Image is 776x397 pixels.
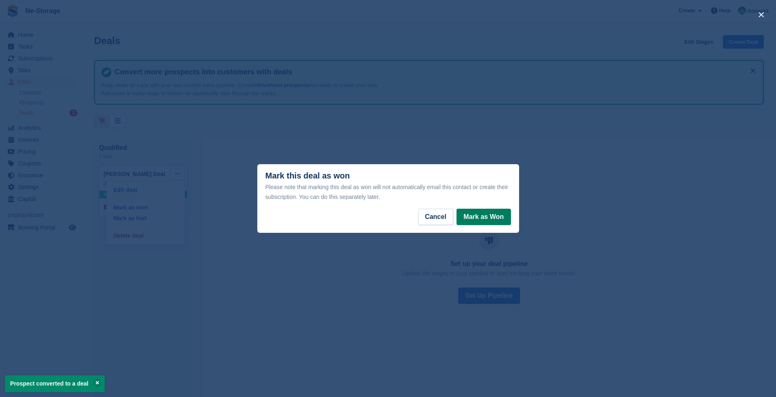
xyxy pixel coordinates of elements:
button: Cancel [418,209,453,225]
button: close [755,8,768,21]
div: Please note that marking this deal as won will not automatically email this contact or create the... [265,182,511,202]
button: Mark as Won [457,209,511,225]
p: Prospect converted to a deal [5,375,105,392]
div: Mark this deal as won [265,171,511,202]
